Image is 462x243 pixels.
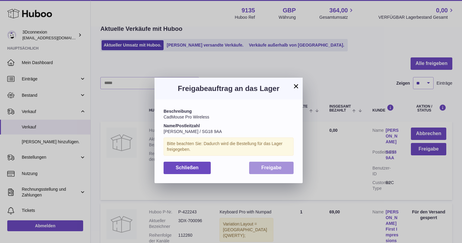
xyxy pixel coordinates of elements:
[164,138,294,156] div: Bitte beachten Sie: Dadurch wird die Bestellung für das Lager freigegeben.
[249,162,294,174] button: Freigabe
[261,165,281,170] span: Freigabe
[164,162,211,174] button: Schließen
[176,165,199,170] span: Schließen
[164,129,222,134] span: [PERSON_NAME] / SG18 9AA
[292,83,300,90] button: ×
[164,84,294,93] h3: Freigabeauftrag an das Lager
[164,109,192,114] strong: Beschreibung
[164,123,200,128] strong: Name/Postleitzahl
[164,115,209,119] span: CadMouse Pro Wireless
